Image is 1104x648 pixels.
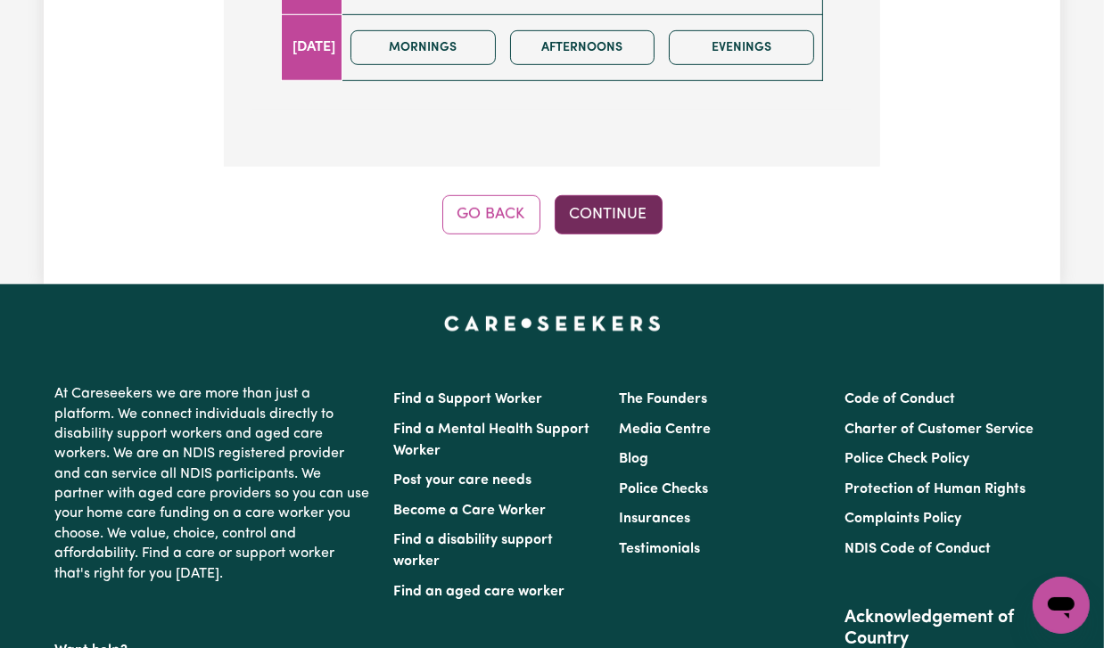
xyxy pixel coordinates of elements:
[619,542,700,556] a: Testimonials
[393,422,589,458] a: Find a Mental Health Support Worker
[393,392,542,406] a: Find a Support Worker
[619,422,711,437] a: Media Centre
[669,30,814,65] button: Evenings
[619,512,690,526] a: Insurances
[845,452,970,466] a: Police Check Policy
[393,585,564,599] a: Find an aged care worker
[350,30,496,65] button: Mornings
[619,482,708,496] a: Police Checks
[510,30,655,65] button: Afternoons
[393,533,553,569] a: Find a disability support worker
[1033,577,1090,634] iframe: Button to launch messaging window
[444,316,661,331] a: Careseekers home page
[845,512,962,526] a: Complaints Policy
[442,195,540,234] button: Go Back
[845,482,1026,496] a: Protection of Human Rights
[845,542,992,556] a: NDIS Code of Conduct
[393,473,531,488] a: Post your care needs
[845,422,1034,437] a: Charter of Customer Service
[54,377,372,591] p: At Careseekers we are more than just a platform. We connect individuals directly to disability su...
[619,392,707,406] a: The Founders
[555,195,663,234] button: Continue
[845,392,956,406] a: Code of Conduct
[282,14,342,80] td: [DATE]
[619,452,648,466] a: Blog
[393,504,546,518] a: Become a Care Worker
